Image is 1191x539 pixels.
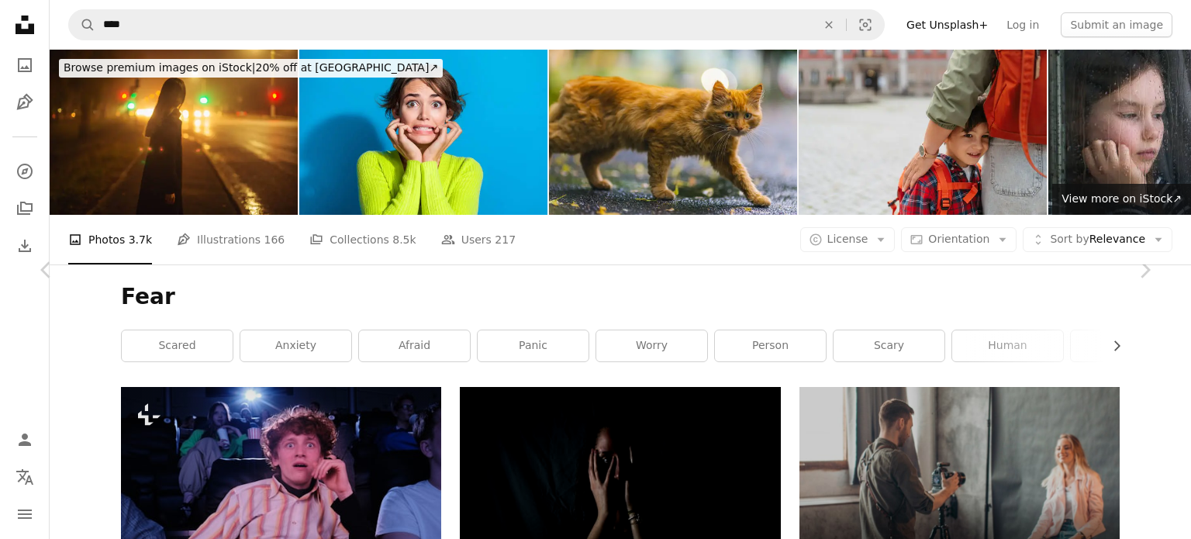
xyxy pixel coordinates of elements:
span: Relevance [1050,232,1145,247]
a: scared [122,330,233,361]
a: worry [596,330,707,361]
button: Clear [812,10,846,40]
a: anxiety [240,330,351,361]
a: Photos [9,50,40,81]
button: License [800,227,896,252]
a: courage [1071,330,1182,361]
button: Orientation [901,227,1017,252]
span: 217 [495,231,516,248]
span: License [827,233,868,245]
a: Illustrations 166 [177,215,285,264]
span: Orientation [928,233,989,245]
span: 8.5k [392,231,416,248]
a: panic [478,330,589,361]
a: Browse premium images on iStock|20% off at [GEOGRAPHIC_DATA]↗ [50,50,452,87]
a: woman holding her face in dark room [460,503,780,517]
a: Next [1098,195,1191,344]
span: View more on iStock ↗ [1062,192,1182,205]
span: 166 [264,231,285,248]
a: Users 217 [441,215,516,264]
h1: Fear [121,283,1120,311]
a: Collections 8.5k [309,215,416,264]
a: scary [834,330,944,361]
button: Submit an image [1061,12,1172,37]
a: Collections [9,193,40,224]
a: a man sitting in a chair talking on a cell phone [121,486,441,500]
a: Get Unsplash+ [897,12,997,37]
a: human [952,330,1063,361]
button: Search Unsplash [69,10,95,40]
span: Sort by [1050,233,1089,245]
button: scroll list to the right [1103,330,1120,361]
img: Anxiety on a first day of school [799,50,1047,215]
a: View more on iStock↗ [1052,184,1191,215]
img: Photo of horrified worried person hands fingers touch cheeks grin teeth empty space isolated on b... [299,50,547,215]
button: Menu [9,499,40,530]
span: Browse premium images on iStock | [64,61,255,74]
img: Woman on night city street background. [50,50,298,215]
button: Visual search [847,10,884,40]
a: afraid [359,330,470,361]
form: Find visuals sitewide [68,9,885,40]
a: Log in [997,12,1048,37]
a: Explore [9,156,40,187]
button: Sort byRelevance [1023,227,1172,252]
img: Orange cat on city street. [549,50,797,215]
button: Language [9,461,40,492]
a: Log in / Sign up [9,424,40,455]
a: Illustrations [9,87,40,118]
a: person [715,330,826,361]
span: 20% off at [GEOGRAPHIC_DATA] ↗ [64,61,438,74]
